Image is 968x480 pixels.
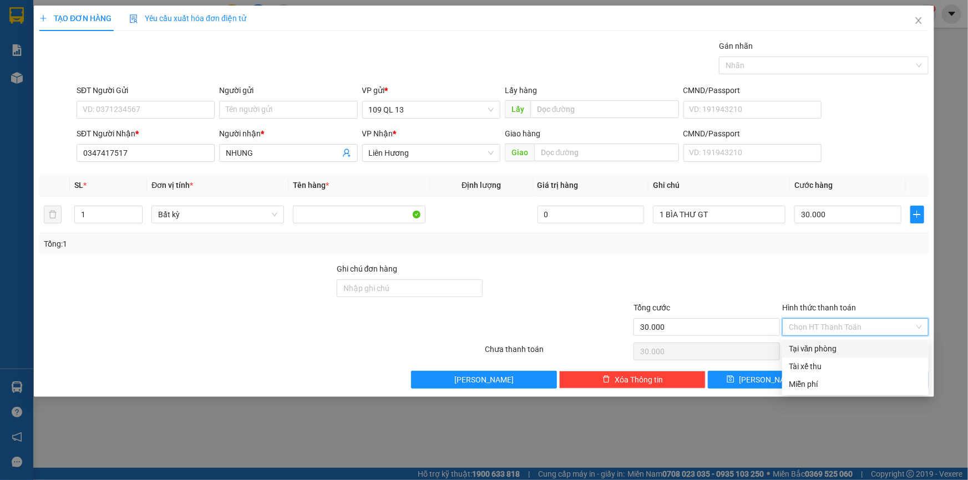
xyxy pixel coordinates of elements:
[789,360,922,372] div: Tài xế thu
[719,42,753,50] label: Gán nhãn
[648,175,790,196] th: Ghi chú
[5,5,60,60] img: logo.jpg
[64,27,73,35] span: environment
[77,127,215,140] div: SĐT Người Nhận
[534,144,679,161] input: Dọc đường
[538,206,645,223] input: 0
[633,303,670,312] span: Tổng cước
[683,127,822,140] div: CMND/Passport
[293,206,425,223] input: VD: Bàn, Ghế
[64,7,157,21] b: [PERSON_NAME]
[454,374,514,386] span: [PERSON_NAME]
[708,371,817,389] button: save[PERSON_NAME]
[538,181,579,190] span: Giá trị hàng
[362,84,500,96] div: VP gửi
[789,378,922,390] div: Miễn phí
[39,14,112,23] span: TẠO ĐƠN HÀNG
[337,264,398,273] label: Ghi chú đơn hàng
[219,127,357,140] div: Người nhận
[484,343,633,362] div: Chưa thanh toán
[342,149,351,157] span: user-add
[362,129,393,138] span: VP Nhận
[158,206,277,223] span: Bất kỳ
[559,371,706,389] button: deleteXóa Thông tin
[739,374,798,386] span: [PERSON_NAME]
[602,375,610,384] span: delete
[39,14,47,22] span: plus
[462,181,501,190] span: Định lượng
[219,84,357,96] div: Người gửi
[615,374,663,386] span: Xóa Thông tin
[914,16,923,25] span: close
[910,206,924,223] button: plus
[530,100,679,118] input: Dọc đường
[794,181,833,190] span: Cước hàng
[129,14,246,23] span: Yêu cầu xuất hóa đơn điện tử
[5,24,211,38] li: 01 [PERSON_NAME]
[369,101,494,118] span: 109 QL 13
[903,6,934,37] button: Close
[293,181,329,190] span: Tên hàng
[5,38,211,52] li: 02523854854
[64,40,73,49] span: phone
[74,181,83,190] span: SL
[5,69,112,88] b: GỬI : 109 QL 13
[505,86,537,95] span: Lấy hàng
[505,100,530,118] span: Lấy
[653,206,785,223] input: Ghi Chú
[505,129,540,138] span: Giao hàng
[44,206,62,223] button: delete
[505,144,534,161] span: Giao
[129,14,138,23] img: icon
[782,303,856,312] label: Hình thức thanh toán
[789,343,922,355] div: Tại văn phòng
[44,238,374,250] div: Tổng: 1
[77,84,215,96] div: SĐT Người Gửi
[337,279,483,297] input: Ghi chú đơn hàng
[369,145,494,161] span: Liên Hương
[411,371,558,389] button: [PERSON_NAME]
[151,181,193,190] span: Đơn vị tính
[683,84,822,96] div: CMND/Passport
[727,375,734,384] span: save
[911,210,924,219] span: plus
